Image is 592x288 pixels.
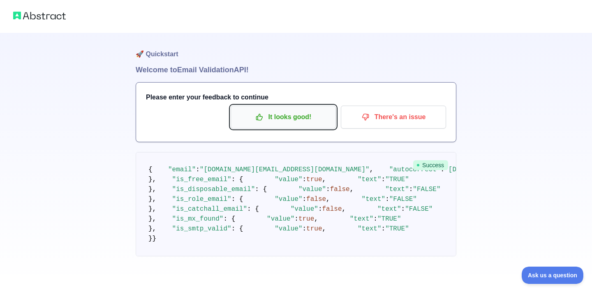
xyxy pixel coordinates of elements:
span: "FALSE" [413,186,440,193]
span: : [196,166,200,173]
h1: Welcome to Email Validation API! [136,64,456,76]
span: false [322,205,342,213]
span: "is_role_email" [172,196,231,203]
span: "value" [275,225,302,233]
span: , [322,225,326,233]
span: "FALSE" [389,196,417,203]
span: "value" [267,215,294,223]
span: : [302,176,306,183]
span: "text" [385,186,409,193]
span: : [302,196,306,203]
span: Success [413,160,448,170]
span: "text" [377,205,401,213]
span: , [326,196,330,203]
span: "[DOMAIN_NAME][EMAIL_ADDRESS][DOMAIN_NAME]" [200,166,370,173]
span: : [401,205,405,213]
span: "FALSE" [405,205,432,213]
span: { [148,166,153,173]
span: : [385,196,389,203]
span: , [370,166,374,173]
p: There's an issue [347,110,440,124]
span: , [342,205,346,213]
span: : { [247,205,259,213]
span: "TRUE" [377,215,401,223]
span: : { [255,186,267,193]
span: "TRUE" [385,176,409,183]
span: "text" [362,196,386,203]
button: There's an issue [341,106,446,129]
span: : [382,176,386,183]
span: : [382,225,386,233]
span: "is_smtp_valid" [172,225,231,233]
span: false [330,186,350,193]
span: "value" [298,186,326,193]
span: "value" [275,176,302,183]
span: "is_free_email" [172,176,231,183]
span: , [350,186,354,193]
span: "is_mx_found" [172,215,224,223]
button: It looks good! [231,106,336,129]
span: , [314,215,318,223]
span: : [373,215,377,223]
iframe: Toggle Customer Support [522,267,584,284]
span: "value" [275,196,302,203]
span: "value" [291,205,318,213]
span: true [298,215,314,223]
span: : [326,186,330,193]
span: "is_disposable_email" [172,186,255,193]
span: true [306,176,322,183]
span: true [306,225,322,233]
span: "email" [168,166,196,173]
span: : { [231,176,243,183]
span: : [409,186,413,193]
span: : { [231,225,243,233]
span: : [294,215,298,223]
span: "text" [350,215,374,223]
span: false [306,196,326,203]
span: "text" [358,225,382,233]
span: "text" [358,176,382,183]
h1: 🚀 Quickstart [136,33,456,64]
img: Abstract logo [13,10,66,21]
span: : { [223,215,235,223]
span: "TRUE" [385,225,409,233]
span: : [318,205,322,213]
h3: Please enter your feedback to continue [146,92,446,102]
span: "is_catchall_email" [172,205,247,213]
span: : [302,225,306,233]
p: It looks good! [237,110,330,124]
span: , [322,176,326,183]
span: : { [231,196,243,203]
span: "autocorrect" [389,166,441,173]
